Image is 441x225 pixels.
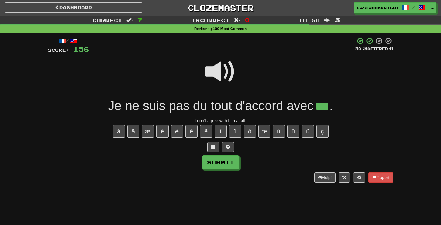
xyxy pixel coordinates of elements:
[73,45,89,53] span: 156
[287,125,299,138] button: û
[234,18,240,23] span: :
[368,172,393,183] button: Report
[152,2,289,13] a: Clozemaster
[299,17,320,23] span: To go
[258,125,270,138] button: œ
[245,16,250,23] span: 0
[335,16,340,23] span: 3
[314,172,336,183] button: Help!
[357,5,399,11] span: Eastwoodknight
[127,125,139,138] button: â
[92,17,122,23] span: Correct
[108,99,314,113] span: Je ne suis pas du tout d'accord avec
[222,142,234,152] button: Single letter hint - you only get 1 per sentence and score half the points! alt+h
[113,125,125,138] button: à
[324,18,331,23] span: :
[200,125,212,138] button: ë
[207,142,219,152] button: Switch sentence to multiple choice alt+p
[5,2,142,13] a: Dashboard
[273,125,285,138] button: ù
[156,125,169,138] button: è
[213,27,247,31] strong: 100 Most Common
[355,46,364,51] span: 50 %
[48,47,70,53] span: Score:
[302,125,314,138] button: ü
[316,125,329,138] button: ç
[215,125,227,138] button: î
[244,125,256,138] button: ô
[171,125,183,138] button: é
[412,5,415,9] span: /
[137,16,142,23] span: 7
[191,17,229,23] span: Incorrect
[354,2,429,13] a: Eastwoodknight /
[142,125,154,138] button: æ
[229,125,241,138] button: ï
[126,18,133,23] span: :
[339,172,350,183] button: Round history (alt+y)
[185,125,198,138] button: ê
[202,155,239,169] button: Submit
[48,37,89,45] div: /
[48,118,393,124] div: I don't agree with him at all.
[355,46,393,52] div: Mastered
[329,99,333,113] span: .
